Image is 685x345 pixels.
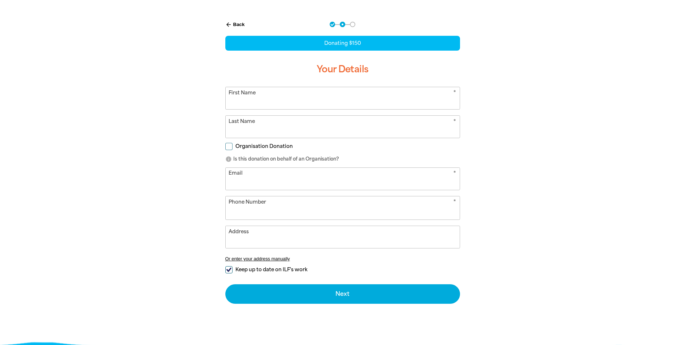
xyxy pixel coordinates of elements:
i: info [225,156,232,162]
button: Next [225,284,460,304]
span: Keep up to date on ILF's work [235,266,307,273]
span: Organisation Donation [235,143,293,150]
button: Navigate to step 2 of 3 to enter your details [340,22,345,27]
i: Required [453,198,456,207]
button: Navigate to step 1 of 3 to enter your donation amount [330,22,335,27]
input: Keep up to date on ILF's work [225,266,233,273]
h3: Your Details [225,58,460,81]
button: Navigate to step 3 of 3 to enter your payment details [350,22,355,27]
p: Is this donation on behalf of an Organisation? [225,156,460,163]
div: Donating $150 [225,36,460,51]
button: Back [222,18,248,31]
button: Or enter your address manually [225,256,460,261]
i: arrow_back [225,21,232,28]
input: Organisation Donation [225,143,233,150]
